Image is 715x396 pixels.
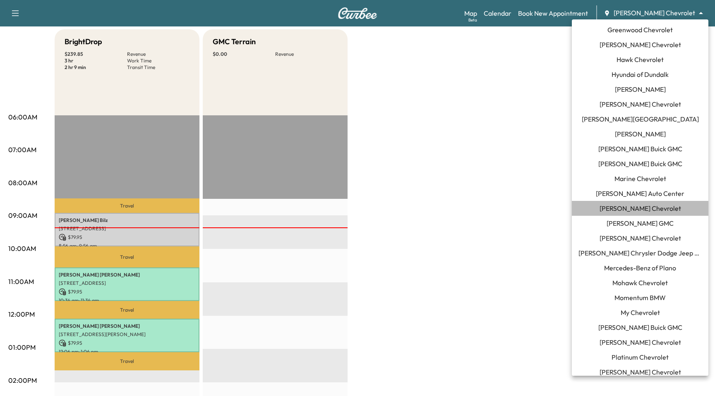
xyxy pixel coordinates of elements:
span: [PERSON_NAME] Chevrolet [600,337,681,347]
span: [PERSON_NAME] Chrysler Dodge Jeep RAM of [GEOGRAPHIC_DATA] [578,248,702,258]
span: [PERSON_NAME] Chevrolet [600,40,681,50]
span: Greenwood Chevrolet [607,25,673,35]
span: [PERSON_NAME] Chevrolet [600,99,681,109]
span: Hyundai of Dundalk [612,69,669,79]
span: [PERSON_NAME] GMC [607,218,674,228]
span: Marine Chevrolet [614,174,666,184]
span: Mercedes-Benz of Plano [604,263,676,273]
span: [PERSON_NAME] Auto Center [596,188,684,198]
span: [PERSON_NAME] Buick GMC [598,144,682,154]
span: [PERSON_NAME] Chevrolet [600,203,681,213]
span: My Chevrolet [621,308,660,317]
span: Momentum BMW [614,293,666,303]
span: Mohawk Chevrolet [612,278,668,288]
span: [PERSON_NAME] Buick GMC [598,159,682,169]
span: [PERSON_NAME] Chevrolet [600,367,681,377]
span: [PERSON_NAME] Chevrolet [600,233,681,243]
span: [PERSON_NAME][GEOGRAPHIC_DATA] [582,114,699,124]
span: Hawk Chevrolet [617,55,664,64]
span: [PERSON_NAME] [615,129,666,139]
span: Platinum Chevrolet [612,352,669,362]
span: [PERSON_NAME] [615,84,666,94]
span: [PERSON_NAME] Buick GMC [598,322,682,332]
